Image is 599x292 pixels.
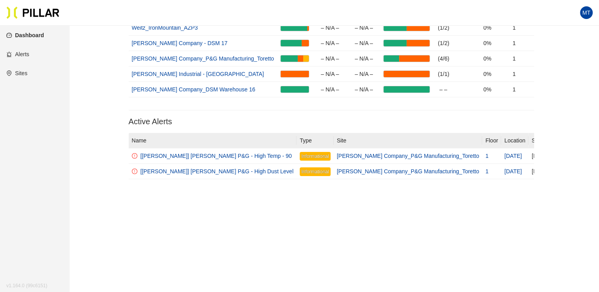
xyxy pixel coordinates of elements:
span: exclamation-circle [132,169,137,174]
span: [DATE] 11:50 EDT [532,168,577,174]
th: Site [334,133,483,148]
td: 1 [510,36,538,51]
div: [[PERSON_NAME]] [PERSON_NAME] P&G - High Temp - 90 [141,152,292,160]
span: (1/2) [438,40,449,46]
div: [[PERSON_NAME]] [PERSON_NAME] P&G - High Dust Level [141,167,294,176]
th: Start Time [529,133,580,148]
td: 0% [480,51,510,66]
td: 1 [510,82,538,97]
div: – N/A – [316,23,344,32]
th: Name [129,133,297,148]
a: [PERSON_NAME] Company_P&G Manufacturing_Toretto [337,168,479,174]
a: [PERSON_NAME] Company_P&G Manufacturing_Toretto [337,153,479,159]
a: [PERSON_NAME] Industrial - [GEOGRAPHIC_DATA] [132,71,264,77]
a: [[PERSON_NAME]] [PERSON_NAME] P&G - High Dust Level [132,167,294,176]
a: [DATE] [504,168,522,174]
span: (4/6) [438,55,449,62]
td: 1 [510,66,538,82]
a: [DATE] [504,153,522,159]
a: 1 [485,153,489,159]
div: – N/A – [316,54,344,63]
td: 0% [480,82,510,97]
td: 1 [510,20,538,36]
td: 0% [480,20,510,36]
div: – N/A – [351,23,377,32]
img: Pillar Technologies [6,6,59,19]
a: environmentSites [6,70,27,76]
span: exclamation-circle [132,153,137,159]
a: [PERSON_NAME] Company_DSM Warehouse 16 [132,86,255,93]
div: – N/A – [316,85,344,94]
div: – – [439,85,477,94]
a: dashboardDashboard [6,32,44,38]
a: Weitz_IronMountain_AZP3 [132,25,198,31]
a: [PERSON_NAME] Company - DSM 17 [132,40,228,46]
div: – N/A – [351,70,377,78]
th: Type [297,133,333,148]
td: 0% [480,36,510,51]
div: – N/A – [316,70,344,78]
div: – N/A – [351,54,377,63]
span: (1/2) [438,25,449,31]
a: alertAlerts [6,51,29,57]
div: – N/A – [316,39,344,47]
td: 1 [510,51,538,66]
span: [DATE] 12:32 EDT [532,153,577,159]
span: (1/1) [438,71,449,77]
th: Floor [482,133,501,148]
td: 0% [480,66,510,82]
span: Informational [300,167,330,176]
span: Informational [300,152,330,161]
span: MT [582,6,590,19]
div: – N/A – [351,39,377,47]
div: – N/A – [351,85,377,94]
a: 1 [485,168,489,174]
h3: Active Alerts [129,117,534,127]
a: [[PERSON_NAME]] [PERSON_NAME] P&G - High Temp - 90 [132,152,294,160]
a: [PERSON_NAME] Company_P&G Manufacturing_Toretto [132,55,274,62]
th: Location [501,133,529,148]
